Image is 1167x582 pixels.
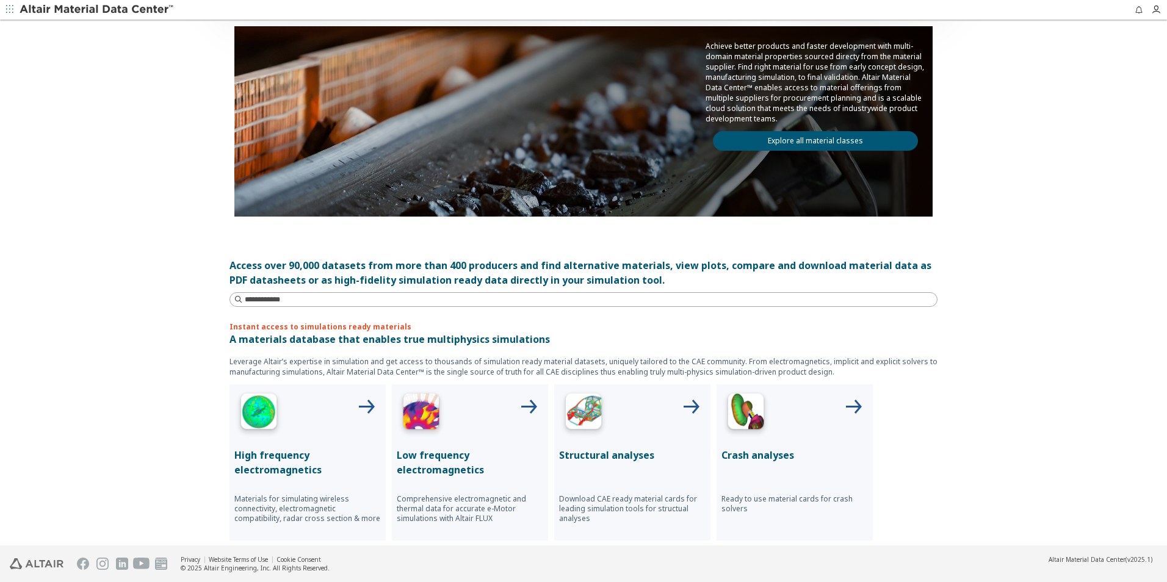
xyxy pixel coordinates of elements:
img: High Frequency Icon [234,389,283,438]
p: Ready to use material cards for crash solvers [721,494,868,514]
button: Crash Analyses IconCrash analysesReady to use material cards for crash solvers [717,384,873,541]
div: (v2025.1) [1049,555,1152,564]
button: Structural Analyses IconStructural analysesDownload CAE ready material cards for leading simulati... [554,384,710,541]
img: Altair Material Data Center [20,4,175,16]
p: Comprehensive electromagnetic and thermal data for accurate e-Motor simulations with Altair FLUX [397,494,543,523]
a: Explore all material classes [713,131,918,151]
p: Structural analyses [559,448,706,462]
a: Website Terms of Use [209,555,268,564]
span: Altair Material Data Center [1049,555,1125,564]
img: Low Frequency Icon [397,389,446,438]
button: Low Frequency IconLow frequency electromagneticsComprehensive electromagnetic and thermal data fo... [392,384,548,541]
p: A materials database that enables true multiphysics simulations [229,332,938,347]
p: Low frequency electromagnetics [397,448,543,477]
div: © 2025 Altair Engineering, Inc. All Rights Reserved. [181,564,330,572]
p: High frequency electromagnetics [234,448,381,477]
p: Achieve better products and faster development with multi-domain material properties sourced dire... [706,41,925,124]
a: Privacy [181,555,200,564]
p: Materials for simulating wireless connectivity, electromagnetic compatibility, radar cross sectio... [234,494,381,523]
img: Altair Engineering [10,558,63,569]
img: Crash Analyses Icon [721,389,770,438]
div: Access over 90,000 datasets from more than 400 producers and find alternative materials, view plo... [229,258,938,287]
p: Instant access to simulations ready materials [229,322,938,332]
a: Cookie Consent [276,555,321,564]
p: Leverage Altair’s expertise in simulation and get access to thousands of simulation ready materia... [229,356,938,377]
button: High Frequency IconHigh frequency electromagneticsMaterials for simulating wireless connectivity,... [229,384,386,541]
p: Download CAE ready material cards for leading simulation tools for structual analyses [559,494,706,523]
img: Structural Analyses Icon [559,389,608,438]
p: Crash analyses [721,448,868,462]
